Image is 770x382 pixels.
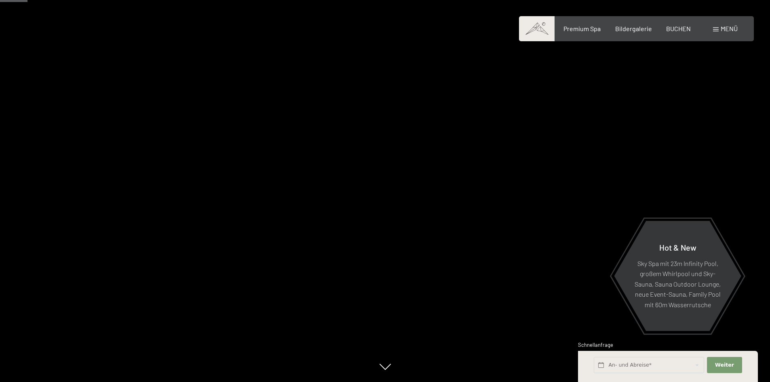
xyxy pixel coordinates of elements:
[659,242,696,252] span: Hot & New
[721,25,738,32] span: Menü
[634,258,721,310] p: Sky Spa mit 23m Infinity Pool, großem Whirlpool und Sky-Sauna, Sauna Outdoor Lounge, neue Event-S...
[614,220,742,331] a: Hot & New Sky Spa mit 23m Infinity Pool, großem Whirlpool und Sky-Sauna, Sauna Outdoor Lounge, ne...
[666,25,691,32] a: BUCHEN
[577,362,579,369] span: 1
[707,357,742,374] button: Weiter
[308,211,374,219] span: Einwilligung Marketing*
[615,25,652,32] a: Bildergalerie
[715,361,734,369] span: Weiter
[563,25,601,32] a: Premium Spa
[578,342,613,348] span: Schnellanfrage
